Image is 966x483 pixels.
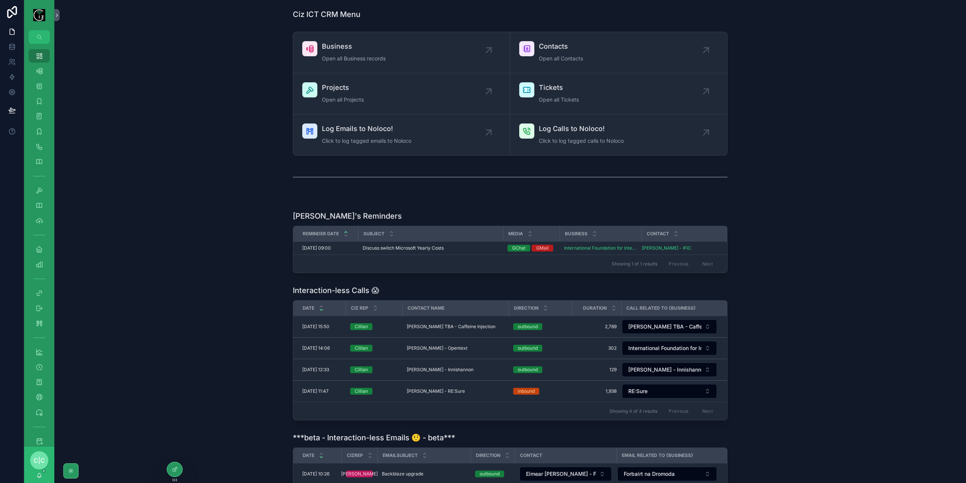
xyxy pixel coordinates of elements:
h1: ***beta - Interaction-less Emails 🤨 - beta*** [293,432,455,443]
span: Subject [363,231,385,237]
a: TicketsOpen all Tickets [510,73,727,114]
a: BusinessOpen all Business records [293,32,510,73]
a: ProjectsOpen all Projects [293,73,510,114]
div: outbound [518,345,538,352]
span: [DATE] 09:00 [302,245,331,251]
span: Direction [476,452,500,458]
a: [DATE] 11:47 [302,388,341,394]
span: Email Related To {Business} [622,452,693,458]
a: outbound [513,345,567,352]
span: Duration [583,305,607,311]
span: Click to log tagged calls to Noloco [539,137,624,145]
h1: [PERSON_NAME]'s Reminders [293,211,402,221]
a: [PERSON_NAME] [346,471,373,477]
span: Business [322,41,386,52]
span: Showing 1 of 1 results [612,261,657,267]
div: Cillian [355,366,368,373]
span: Forbairt na Dromoda [624,470,675,478]
div: outbound [518,323,538,330]
span: Open all Business records [322,55,386,62]
a: Log Emails to Noloco!Click to log tagged emails to Noloco [293,114,510,155]
a: 1,938 [576,388,617,394]
a: [PERSON_NAME] - Innishannon [407,367,504,373]
span: Log Calls to Noloco! [539,123,624,134]
span: 129 [576,367,617,373]
a: [DATE] 10:26 [302,471,337,477]
a: outbound [513,323,567,330]
a: International Foundation for Integrated Care (IFIC) [564,245,637,251]
a: Backblaze upgrade [382,471,466,477]
span: Business [565,231,588,237]
a: [PERSON_NAME] - IFIC [642,245,691,251]
div: GMail [536,245,549,252]
span: Call Related To {Business} [626,305,696,311]
a: Cillian [350,345,398,352]
div: inbound [518,388,535,395]
div: outbound [480,471,500,477]
a: [PERSON_NAME] - RE:Sure [407,388,504,394]
div: scrollable content [24,44,54,447]
span: Open all Contacts [539,55,583,62]
span: [PERSON_NAME] - Innishannon [628,366,701,373]
a: [PERSON_NAME] - Opentext [407,345,504,351]
span: [PERSON_NAME] - RE:Sure [407,388,465,394]
div: Cillian [355,388,368,395]
span: [PERSON_NAME] TBA - Caffeine Injection [628,323,701,330]
img: App logo [33,9,45,21]
a: Log Calls to Noloco!Click to log tagged calls to Noloco [510,114,727,155]
a: [PERSON_NAME] - IFIC [642,245,717,251]
span: EmailSubject [383,452,418,458]
span: Direction [514,305,538,311]
h1: Interaction-less Calls 😱 [293,285,379,296]
span: Media [508,231,523,237]
a: [DATE] 12:33 [302,367,341,373]
span: [PERSON_NAME] - Opentext [407,345,468,351]
span: [DATE] 15:50 [302,324,329,330]
span: Contact [520,452,542,458]
a: 2,789 [576,324,617,330]
span: International Foundation for Integrated Care (IFIC) [628,344,701,352]
a: Cillian [350,323,398,330]
button: Select Button [520,467,612,481]
button: Select Button [622,363,717,377]
a: Select Button [621,341,717,356]
div: [PERSON_NAME] [341,471,378,477]
a: outbound [513,366,567,373]
a: Select Button [621,362,717,377]
a: 302 [576,345,617,351]
span: RE:Sure [628,387,648,395]
div: Cillian [355,345,368,352]
a: Cillian [350,388,398,395]
button: Select Button [622,341,717,355]
a: inbound [513,388,567,395]
a: [DATE] 14:06 [302,345,341,351]
span: Date [303,305,314,311]
a: outbound [475,471,510,477]
button: Select Button [622,384,717,398]
span: [DATE] 11:47 [302,388,329,394]
span: C|C [34,456,45,465]
h1: Ciz ICT CRM Menu [293,9,360,20]
span: [PERSON_NAME] - Innishannon [407,367,474,373]
div: outbound [518,366,538,373]
a: GChatGMail [508,245,555,252]
a: [DATE] 09:00 [302,245,354,251]
span: Contact Name [408,305,445,311]
span: Reminder Date [303,231,339,237]
span: Contacts [539,41,583,52]
a: Discuss switch Microsoft Yearly Costs [363,245,498,251]
button: Select Button [617,467,717,481]
span: Showing 4 of 4 results [609,408,657,414]
span: [DATE] 10:26 [302,471,329,477]
span: Backblaze upgrade [382,471,423,477]
span: Date [303,452,314,458]
span: Eimear [PERSON_NAME] - Forbairt [526,470,596,478]
a: Cillian [350,366,398,373]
